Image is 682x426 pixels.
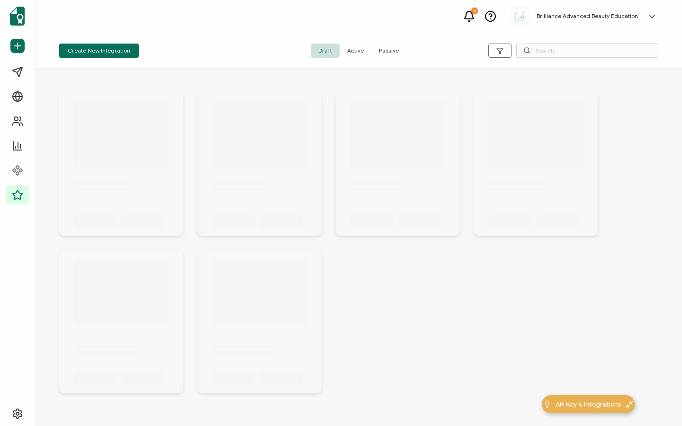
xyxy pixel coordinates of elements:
span: Passive [371,44,406,58]
span: Active [340,44,371,58]
img: minimize-icon.svg [626,401,633,408]
button: Create New Integration [59,44,139,58]
span: API Key & Integrations [556,399,621,409]
span: Draft [311,44,340,58]
div: 8 [471,8,478,14]
img: sertifier-logomark-colored.svg [10,7,25,26]
iframe: Chat Widget [635,381,682,426]
img: a2bf8c6c-3aba-43b4-8354-ecfc29676cf6.jpg [513,10,527,23]
h5: Brilliance Advanced Beauty Education [537,13,638,19]
input: Search [516,44,658,58]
